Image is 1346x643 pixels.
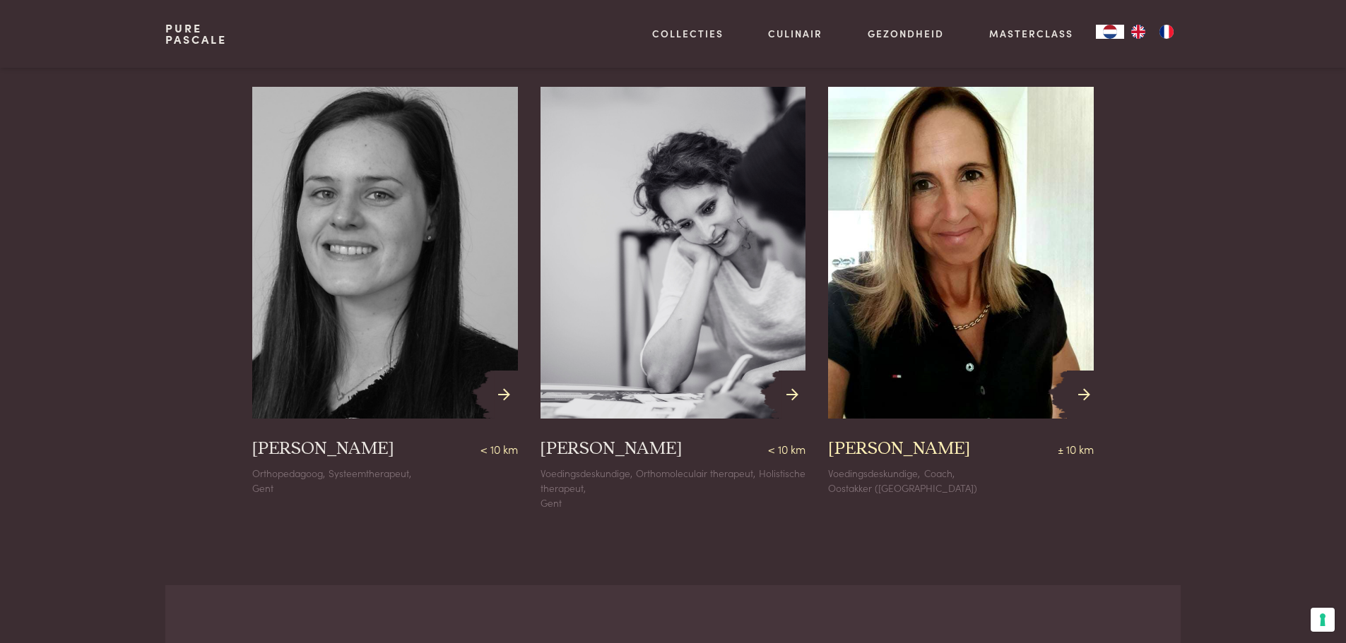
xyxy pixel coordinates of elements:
a: Collecties [652,26,724,41]
a: NL [1096,25,1124,39]
div: Gent [541,495,806,510]
aside: Language selected: Nederlands [1096,25,1181,39]
span: Coach, [924,466,955,480]
span: < 10 km [768,438,805,460]
button: Uw voorkeuren voor toestemming voor trackingtechnologieën [1311,608,1335,632]
ul: Language list [1124,25,1181,39]
h3: [PERSON_NAME] [252,438,394,460]
a: Sophie Forrez [PERSON_NAME] < 10 km Voedingsdeskundige,Orthomoleculair therapeut,Holistische ther... [541,87,806,510]
span: ± 10 km [1058,438,1094,460]
span: Systeemtherapeut, [329,466,411,480]
div: Language [1096,25,1124,39]
a: PurePascale [165,23,227,45]
a: Profiel.jpg [PERSON_NAME] ± 10 km Voedingsdeskundige,Coach, Oostakker ([GEOGRAPHIC_DATA]) [828,87,1094,495]
span: Orthopedagoog, [252,466,325,480]
a: Masterclass [989,26,1073,41]
img: Profiel.jpg [815,71,1108,435]
span: < 10 km [480,438,518,460]
a: Gezondheid [868,26,944,41]
a: Culinair [768,26,822,41]
span: Holistische therapeut, [541,466,806,495]
div: Oostakker ([GEOGRAPHIC_DATA]) [828,481,1094,495]
span: Orthomoleculair therapeut, [636,466,755,480]
div: Gent [252,481,518,495]
span: Voedingsdeskundige, [541,466,632,480]
h3: [PERSON_NAME] [828,438,970,460]
a: EN [1124,25,1152,39]
a: FR [1152,25,1181,39]
h3: [PERSON_NAME] [541,438,683,460]
img: Sophie Forrez [541,87,806,419]
a: 7c5b837f2fdf-SchermÂ­afbeelding_2024_12_03_om_22.44.24 [PERSON_NAME] < 10 km Orthopedagoog,Systee... [252,87,518,495]
span: Voedingsdeskundige, [828,466,920,480]
img: 7c5b837f2fdf-SchermÂ­afbeelding_2024_12_03_om_22.44.24 [252,87,518,419]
